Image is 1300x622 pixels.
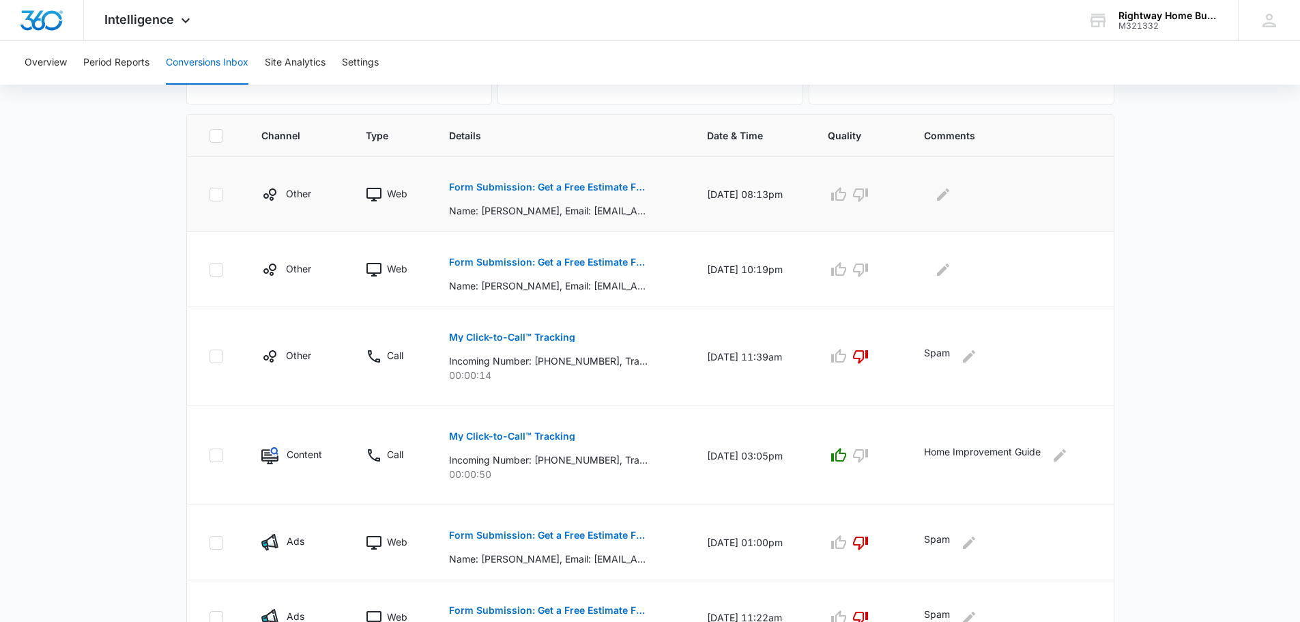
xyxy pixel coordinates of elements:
[691,157,811,232] td: [DATE] 08:13pm
[387,261,407,276] p: Web
[1118,10,1218,21] div: account name
[958,532,980,554] button: Edit Comments
[1118,21,1218,31] div: account id
[449,246,648,279] button: Form Submission: Get a Free Estimate Form - NEW [DATE]
[691,232,811,307] td: [DATE] 10:19pm
[286,348,311,363] p: Other
[828,128,871,143] span: Quality
[387,186,407,201] p: Web
[958,345,980,367] button: Edit Comments
[449,453,648,467] p: Incoming Number: [PHONE_NUMBER], Tracking Number: [PHONE_NUMBER], Ring To: [PHONE_NUMBER], Caller...
[449,321,575,354] button: My Click-to-Call™ Tracking
[449,333,575,342] p: My Click-to-Call™ Tracking
[1049,444,1071,466] button: Edit Comments
[691,307,811,406] td: [DATE] 11:39am
[366,128,397,143] span: Type
[387,447,403,462] p: Call
[691,406,811,505] td: [DATE] 03:05pm
[924,345,950,367] p: Spam
[25,41,67,85] button: Overview
[449,203,648,218] p: Name: [PERSON_NAME], Email: [EMAIL_ADDRESS][DOMAIN_NAME], Phone: [PHONE_NUMBER], Zip Code: 94306,...
[449,519,648,552] button: Form Submission: Get a Free Estimate Form - NEW [DATE]
[387,348,403,363] p: Call
[449,279,648,293] p: Name: [PERSON_NAME], Email: [EMAIL_ADDRESS][DOMAIN_NAME], Phone: [PHONE_NUMBER], Zip Code: -, Wha...
[932,259,954,281] button: Edit Comments
[449,606,648,615] p: Form Submission: Get a Free Estimate Form - NEW [DATE]
[104,12,174,27] span: Intelligence
[449,531,648,540] p: Form Submission: Get a Free Estimate Form - NEW [DATE]
[286,186,311,201] p: Other
[449,171,648,203] button: Form Submission: Get a Free Estimate Form - NEW [DATE]
[691,505,811,580] td: [DATE] 01:00pm
[924,128,1072,143] span: Comments
[166,41,248,85] button: Conversions Inbox
[449,420,575,453] button: My Click-to-Call™ Tracking
[707,128,775,143] span: Date & Time
[924,532,950,554] p: Spam
[387,535,407,549] p: Web
[287,447,322,462] p: Content
[449,368,674,382] p: 00:00:14
[261,128,313,143] span: Channel
[83,41,149,85] button: Period Reports
[265,41,326,85] button: Site Analytics
[449,128,654,143] span: Details
[449,182,648,192] p: Form Submission: Get a Free Estimate Form - NEW [DATE]
[449,257,648,267] p: Form Submission: Get a Free Estimate Form - NEW [DATE]
[924,444,1041,466] p: Home Improvement Guide
[932,184,954,206] button: Edit Comments
[449,354,648,368] p: Incoming Number: [PHONE_NUMBER], Tracking Number: [PHONE_NUMBER], Ring To: [PHONE_NUMBER], Caller...
[449,552,648,566] p: Name: [PERSON_NAME], Email: [EMAIL_ADDRESS][DOMAIN_NAME], Phone: [PHONE_NUMBER], Zip Code: 03106,...
[449,432,575,441] p: My Click-to-Call™ Tracking
[286,261,311,276] p: Other
[287,534,304,548] p: Ads
[342,41,379,85] button: Settings
[449,467,674,481] p: 00:00:50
